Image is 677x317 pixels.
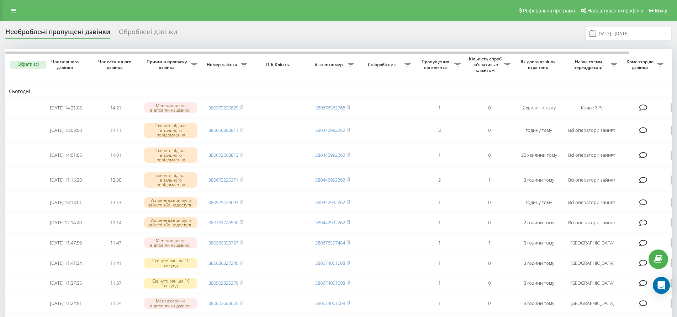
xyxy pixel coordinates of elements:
td: 1 [414,294,464,313]
td: Всі оператори зайняті [564,118,621,142]
td: Всі оператори зайняті [564,143,621,167]
a: 380676307484 [315,240,345,246]
td: 1 [414,274,464,292]
td: [DATE] 12:14:40 [41,213,91,232]
a: 380674001008 [315,280,345,286]
div: Скинуто раніше 10 секунд [144,278,197,289]
span: Як довго дзвінок втрачено [520,59,558,70]
td: 11:47 [91,233,141,252]
td: 14:01 [91,143,141,167]
td: Кривий Ріг [564,98,621,117]
div: Скинуто під час вітального повідомлення [144,147,197,163]
td: Всі оператори зайняті [564,213,621,232]
span: Коментар до дзвінка [624,59,657,70]
a: 380666300811 [208,127,238,133]
td: 3 години тому [514,294,564,313]
td: 1 [414,193,464,212]
div: Менеджери не відповіли на дзвінок [144,102,197,113]
td: [DATE] 11:24:51 [41,294,91,313]
span: Назва схеми переадресації [567,59,611,70]
span: Номер клієнта [205,62,241,68]
td: [GEOGRAPHIC_DATA] [564,254,621,273]
div: Усі менеджери були зайняті або недоступні [144,217,197,228]
td: 13:13 [91,193,141,212]
td: 1 [414,233,464,252]
td: [DATE] 14:21:08 [41,98,91,117]
span: Співробітник [361,62,404,68]
a: 380442992262 [315,152,345,158]
td: 3 [414,118,464,142]
a: 380672668813 [208,152,238,158]
span: Вихід [655,8,667,14]
td: 1 [414,213,464,232]
div: Менеджери не відповіли на дзвінок [144,237,197,248]
a: 380442992262 [315,219,345,226]
span: Причина пропуску дзвінка [144,59,191,70]
td: 22 хвилини тому [514,143,564,167]
td: 3 години тому [514,274,564,292]
div: Скинуто під час вітального повідомлення [144,172,197,188]
td: 1 [464,168,514,192]
td: [GEOGRAPHIC_DATA] [564,294,621,313]
td: 3 години тому [514,254,564,273]
div: Необроблені пропущені дзвінки [5,28,110,39]
td: 1 [464,233,514,252]
div: Менеджери не відповіли на дзвінок [144,298,197,308]
div: Open Intercom Messenger [653,277,670,294]
td: 0 [464,143,514,167]
td: 11:41 [91,254,141,273]
span: Кількість спроб зв'язатись з клієнтом [468,56,504,73]
td: 0 [464,294,514,313]
a: 380673225271 [208,177,238,183]
div: Оброблені дзвінки [119,28,177,39]
button: Обрати всі [10,61,46,69]
div: Скинуто під час вітального повідомлення [144,123,197,138]
td: годину тому [514,193,564,212]
span: Бізнес номер [311,62,348,68]
a: 380502826270 [208,280,238,286]
td: 11:37 [91,274,141,292]
span: Час першого дзвінка [47,59,85,70]
td: [DATE] 11:47:59 [41,233,91,252]
td: [DATE] 11:15:30 [41,168,91,192]
td: [DATE] 11:37:35 [41,274,91,292]
td: 2 години тому [514,213,564,232]
a: 380674001008 [315,260,345,266]
td: 2 хвилини тому [514,98,564,117]
a: 380672663676 [208,300,238,306]
span: Реферальна програма [523,8,575,14]
td: 14:21 [91,98,141,117]
span: Налаштування профілю [587,8,643,14]
td: годину тому [514,118,564,142]
a: 380442992262 [315,127,345,133]
a: 380442992262 [315,199,345,205]
td: [DATE] 13:13:01 [41,193,91,212]
td: 1 [414,143,464,167]
td: Всі оператори зайняті [564,168,621,192]
div: Скинуто раніше 10 секунд [144,258,197,268]
td: [DATE] 11:41:34 [41,254,91,273]
td: 1 [414,254,464,273]
td: [GEOGRAPHIC_DATA] [564,233,621,252]
td: 0 [464,254,514,273]
a: 380686327246 [208,260,238,266]
span: ПІБ Клієнта [257,62,302,68]
td: 12:14 [91,213,141,232]
td: 14:11 [91,118,141,142]
td: 0 [464,274,514,292]
td: 13:30 [91,168,141,192]
a: 380676362768 [315,104,345,111]
td: 0 [464,193,514,212]
td: 11:24 [91,294,141,313]
td: [DATE] 13:08:00 [41,118,91,142]
a: 380973220825 [208,104,238,111]
td: Всі оператори зайняті [564,193,621,212]
td: 0 [464,213,514,232]
a: 380731746500 [208,219,238,226]
td: 0 [464,98,514,117]
td: 1 [414,98,464,117]
a: 380674001008 [315,300,345,306]
td: 2 [414,168,464,192]
a: 380442992262 [315,177,345,183]
div: Усі менеджери були зайняті або недоступні [144,197,197,208]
